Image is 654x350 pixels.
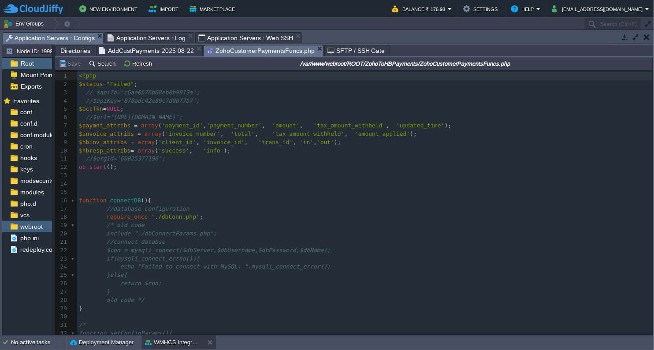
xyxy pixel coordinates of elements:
button: Help [511,4,536,14]
span: Exports [19,82,43,90]
span: , [220,130,230,137]
div: 11 [55,155,69,163]
span: /* old code [107,222,145,228]
span: function [79,197,107,204]
span: ; [200,213,203,220]
div: 20 [55,230,69,238]
span: = [134,122,137,129]
span: $invoice_attribs [79,130,134,137]
a: Mount Points [19,71,59,79]
div: 26 [55,279,69,288]
span: ( [155,147,158,154]
li: /var/www/webroot/ROOT/ZohoToHBPayments/ZohoCustomerPaymentsFuncs.php [204,45,323,56]
span: AddCustPayments-2025-08-22 [99,45,194,56]
span: 'client_id' [158,139,196,145]
span: 'invoice_id' [203,139,245,145]
span: php.ini [19,234,40,242]
span: //connect databse [107,238,165,245]
div: 16 [55,197,69,205]
span: (); [107,164,117,170]
div: 30 [55,313,69,321]
span: $accTkn [79,105,103,112]
span: return $con; [120,280,162,287]
span: if(mysqli_connect_errno()){ [107,255,200,262]
span: ); [334,139,341,145]
a: keys [19,165,34,173]
span: modules [19,188,45,196]
div: 19 [55,221,69,230]
div: 8 [55,130,69,138]
span: , [255,130,272,137]
span: Application Servers : Log [108,33,186,43]
span: array [141,122,158,129]
span: = [103,81,107,87]
div: 23 [55,255,69,263]
span: 'amount_applied' [355,130,410,137]
span: ; [134,81,137,87]
span: , [313,139,317,145]
img: CloudJiffy [3,4,63,15]
span: modsecurity.d [19,177,60,185]
span: ); [445,122,452,129]
span: ; [120,105,124,112]
a: hooks [19,154,38,162]
button: Deployment Manager [70,338,134,347]
span: 'payment_id' [162,122,203,129]
a: Favorites [11,97,41,104]
span: array [145,130,162,137]
span: , [293,139,300,145]
span: <?php [79,72,96,79]
span: }else{ [107,272,127,278]
span: , [300,122,313,129]
span: ); [224,147,231,154]
a: Root [19,60,35,67]
span: Application Servers : Configs [6,33,95,44]
div: 15 [55,188,69,197]
li: /var/www/webroot/ROOT/log_files/AddCustPayments-2025-08-22 [96,45,203,56]
div: 14 [55,180,69,188]
a: vcs [19,211,31,219]
a: php.d [19,200,37,208]
span: $hbresp_attribs [79,147,130,154]
span: 'success' [158,147,189,154]
button: Balance ₹-176.98 [392,4,448,14]
div: 32 [55,329,69,338]
div: 22 [55,246,69,255]
span: ob_start [79,164,107,170]
span: include "./dbConnectParams.php"; [107,230,217,237]
div: 12 [55,163,69,171]
span: = [130,147,134,154]
button: Settings [463,4,500,14]
button: New Environment [79,4,140,14]
div: 25 [55,271,69,279]
a: conf [19,108,33,116]
span: 'amount' [272,122,300,129]
span: $paymnt_attribs [79,122,130,129]
a: conf.modules.d [19,131,64,139]
div: 29 [55,305,69,313]
span: 'info' [203,147,224,154]
span: array [137,139,155,145]
div: 13 [55,171,69,180]
span: redeploy.conf [19,246,59,253]
button: Refresh [123,60,155,67]
button: Node ID: 199851 [6,47,62,55]
span: Favorites [11,97,41,105]
span: //$url='[URL][DOMAIN_NAME]'; [86,114,182,120]
span: , [189,147,203,154]
span: Directories [60,45,90,56]
div: 4 [55,97,69,105]
span: //$apiKey='878adc42e89c7d9b77b7'; [86,97,200,104]
span: , [203,122,207,129]
div: No active tasks [11,335,66,350]
div: 24 [55,263,69,271]
button: Env Groups [3,18,47,30]
span: //$orgId='60025377190'; [86,155,165,162]
span: , [345,130,355,137]
span: } [79,305,82,312]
